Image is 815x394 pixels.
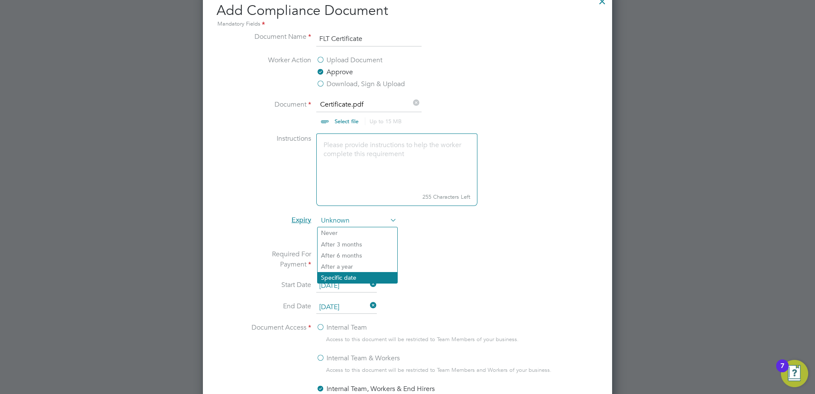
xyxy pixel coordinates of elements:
li: After 3 months [318,239,397,250]
label: Document [247,99,311,123]
span: Access to this document will be restricted to Team Members of your business. [326,334,519,345]
label: Required For Payment [247,249,311,269]
label: Internal Team [316,322,367,333]
label: Start Date [247,280,311,291]
li: After 6 months [318,250,397,261]
li: After a year [318,261,397,272]
h2: Add Compliance Document [217,2,598,29]
li: Never [318,227,397,238]
label: Approve [316,67,353,77]
label: Instructions [247,133,311,204]
label: Document Name [247,32,311,45]
label: Internal Team, Workers & End Hirers [316,384,435,394]
li: Specific date [318,272,397,283]
small: 255 Characters Left [316,188,477,206]
label: Upload Document [316,55,382,65]
label: Worker Action [247,55,311,89]
input: Select one [316,301,377,314]
label: Internal Team & Workers [316,353,400,363]
div: 7 [780,366,784,377]
label: End Date [247,301,311,312]
input: Select one [316,280,377,293]
label: Yes [316,249,336,259]
span: Expiry [292,216,311,224]
span: Unknown [318,214,397,227]
div: Mandatory Fields [217,20,598,29]
label: Download, Sign & Upload [316,79,405,89]
button: Open Resource Center, 7 new notifications [781,360,808,387]
span: Access to this document will be restricted to Team Members and Workers of your business. [326,365,552,375]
